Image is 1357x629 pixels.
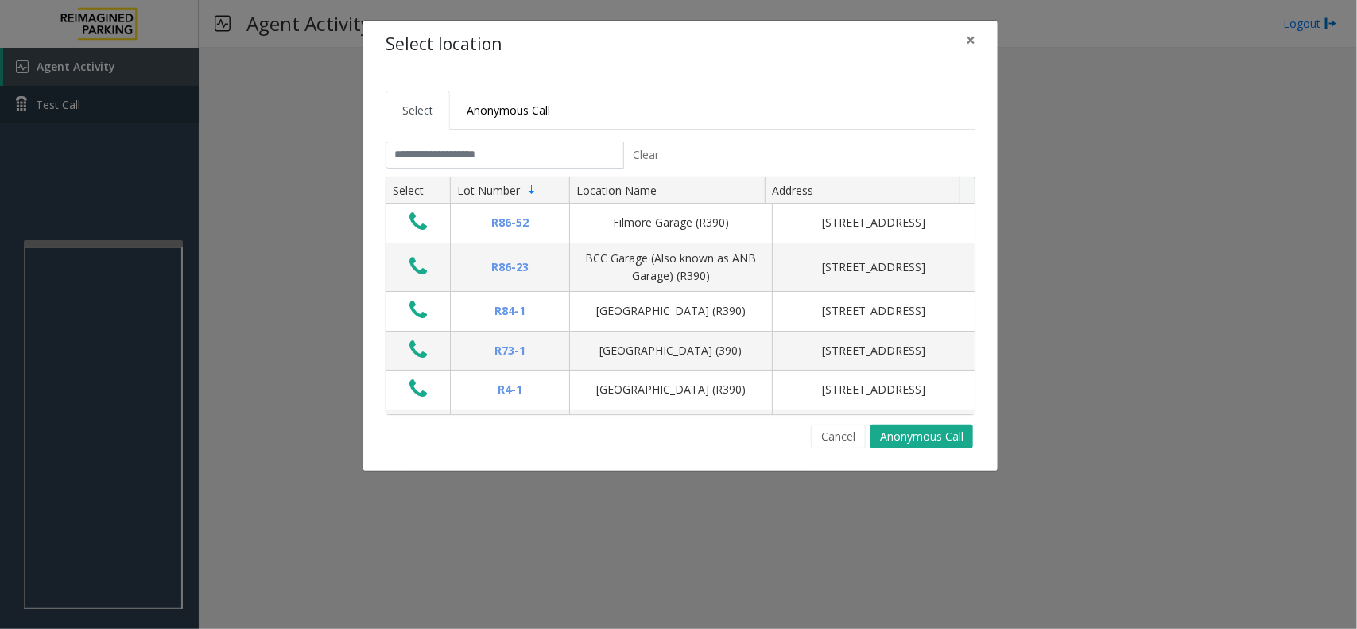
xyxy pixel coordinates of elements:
[955,21,987,60] button: Close
[772,183,813,198] span: Address
[870,425,973,448] button: Anonymous Call
[460,302,560,320] div: R84-1
[525,184,538,196] span: Sortable
[402,103,433,118] span: Select
[460,258,560,276] div: R86-23
[782,302,965,320] div: [STREET_ADDRESS]
[624,142,669,169] button: Clear
[386,177,975,414] div: Data table
[580,342,762,359] div: [GEOGRAPHIC_DATA] (390)
[580,214,762,231] div: Filmore Garage (R390)
[580,302,762,320] div: [GEOGRAPHIC_DATA] (R390)
[782,342,965,359] div: [STREET_ADDRESS]
[580,381,762,398] div: [GEOGRAPHIC_DATA] (R390)
[576,183,657,198] span: Location Name
[460,214,560,231] div: R86-52
[966,29,975,51] span: ×
[386,32,502,57] h4: Select location
[811,425,866,448] button: Cancel
[460,381,560,398] div: R4-1
[460,342,560,359] div: R73-1
[457,183,520,198] span: Lot Number
[580,250,762,285] div: BCC Garage (Also known as ANB Garage) (R390)
[782,214,965,231] div: [STREET_ADDRESS]
[386,177,450,204] th: Select
[782,381,965,398] div: [STREET_ADDRESS]
[467,103,550,118] span: Anonymous Call
[782,258,965,276] div: [STREET_ADDRESS]
[386,91,975,130] ul: Tabs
